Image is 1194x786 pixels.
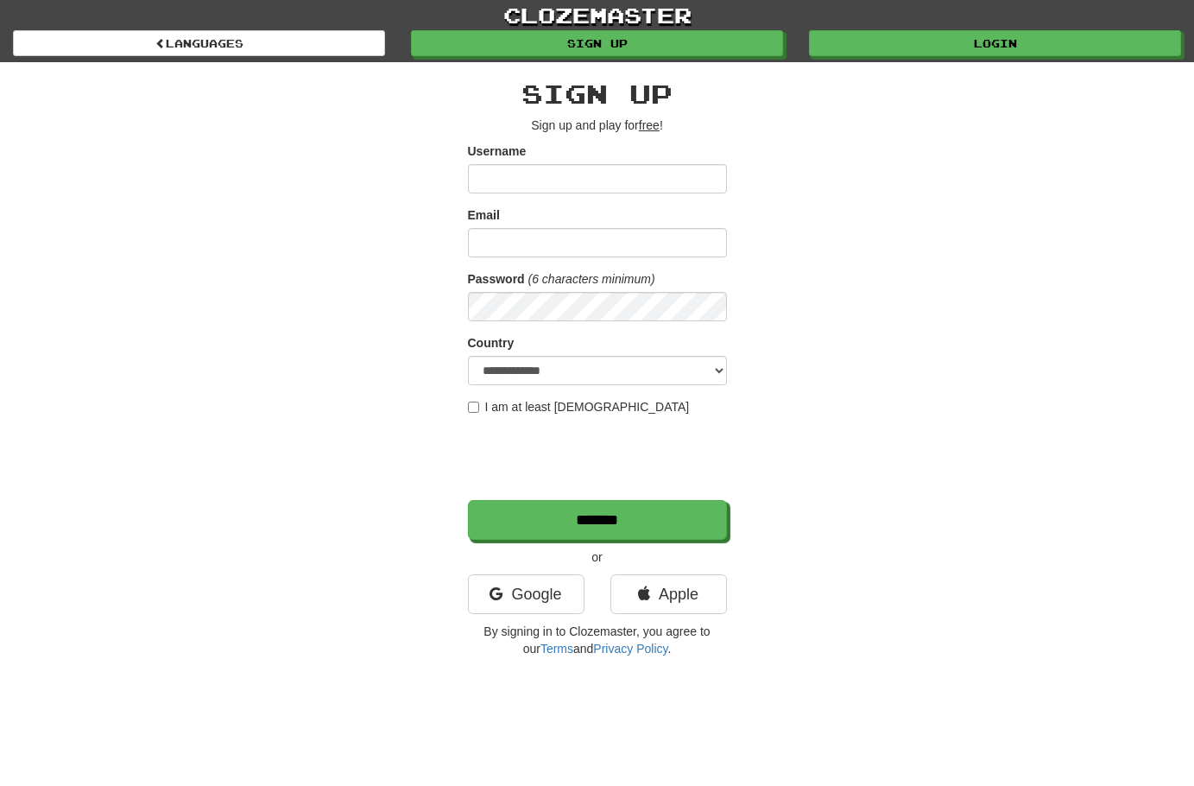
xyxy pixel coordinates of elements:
[639,118,660,132] u: free
[468,79,727,108] h2: Sign up
[468,398,690,415] label: I am at least [DEMOGRAPHIC_DATA]
[468,402,479,413] input: I am at least [DEMOGRAPHIC_DATA]
[468,270,525,288] label: Password
[468,424,730,491] iframe: reCAPTCHA
[809,30,1181,56] a: Login
[610,574,727,614] a: Apple
[13,30,385,56] a: Languages
[468,574,584,614] a: Google
[593,642,667,656] a: Privacy Policy
[528,272,655,286] em: (6 characters minimum)
[468,623,727,657] p: By signing in to Clozemaster, you agree to our and .
[468,143,527,160] label: Username
[468,548,727,566] p: or
[468,334,515,352] label: Country
[468,206,500,224] label: Email
[468,117,727,134] p: Sign up and play for !
[411,30,783,56] a: Sign up
[540,642,573,656] a: Terms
